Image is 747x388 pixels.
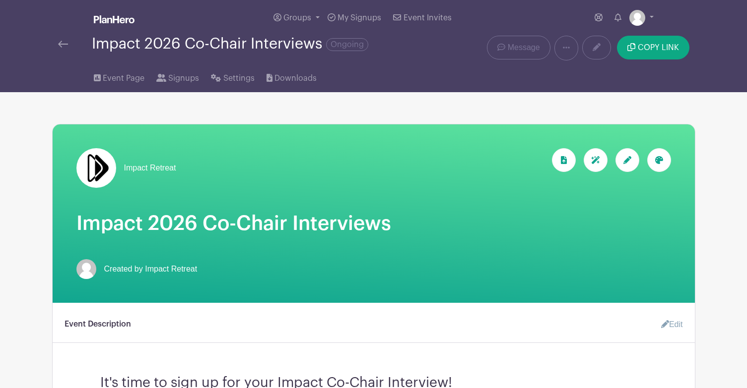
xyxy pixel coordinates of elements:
h1: Impact 2026 Co-Chair Interviews [76,212,671,235]
a: Edit [653,315,683,334]
a: Message [487,36,550,59]
a: Downloads [267,60,317,92]
a: Event Page [94,60,144,92]
img: back-arrow-29a5d9b10d5bd6ae65dc969a981735edf675c4d7a1fe02e03b50dbd4ba3cdb55.svg [58,41,68,48]
img: default-ce2991bfa6775e67f084385cd625a349d9dcbb7a52a09fb2fda1e96e2d18dcdb.png [629,10,645,26]
span: My Signups [338,14,381,22]
a: Impact Retreat [76,148,176,188]
span: Signups [168,72,199,84]
span: Groups [283,14,311,22]
div: Impact 2026 Co-Chair Interviews [92,36,368,52]
span: COPY LINK [638,44,679,52]
img: default-ce2991bfa6775e67f084385cd625a349d9dcbb7a52a09fb2fda1e96e2d18dcdb.png [76,259,96,279]
span: Impact Retreat [124,162,176,174]
span: Settings [223,72,255,84]
span: Created by Impact Retreat [104,263,198,275]
span: Event Page [103,72,144,84]
span: Message [508,42,540,54]
span: Downloads [274,72,317,84]
a: Signups [156,60,199,92]
a: Settings [211,60,254,92]
img: logo_white-6c42ec7e38ccf1d336a20a19083b03d10ae64f83f12c07503d8b9e83406b4c7d.svg [94,15,135,23]
h6: Event Description [65,320,131,329]
img: Double%20Arrow%20Logo.jpg [76,148,116,188]
button: COPY LINK [617,36,689,59]
span: Event Invites [404,14,452,22]
span: Ongoing [326,38,368,51]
